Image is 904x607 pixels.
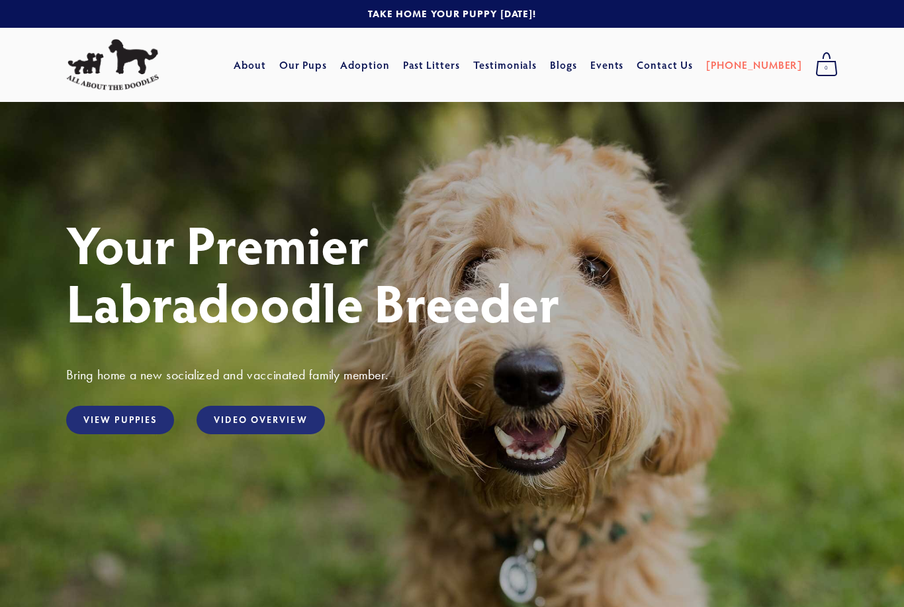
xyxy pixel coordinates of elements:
[66,214,838,331] h1: Your Premier Labradoodle Breeder
[66,39,159,91] img: All About The Doodles
[66,406,174,434] a: View Puppies
[66,366,838,383] h3: Bring home a new socialized and vaccinated family member.
[234,53,266,77] a: About
[403,58,461,71] a: Past Litters
[637,53,693,77] a: Contact Us
[815,60,838,77] span: 0
[590,53,624,77] a: Events
[197,406,324,434] a: Video Overview
[279,53,328,77] a: Our Pups
[473,53,537,77] a: Testimonials
[706,53,802,77] a: [PHONE_NUMBER]
[340,53,390,77] a: Adoption
[550,53,577,77] a: Blogs
[809,48,844,81] a: 0 items in cart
